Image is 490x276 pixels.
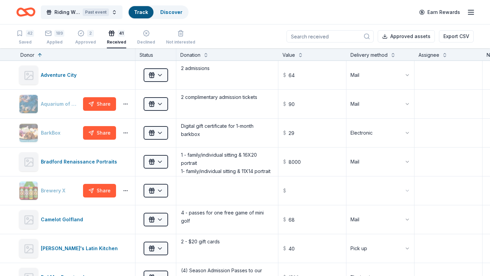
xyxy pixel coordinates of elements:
[41,215,86,224] div: Camelot Golfland
[41,158,120,166] div: Bradford Renaissance Portraits
[282,51,295,59] div: Value
[107,27,126,48] button: 41Received
[54,30,64,37] div: 189
[83,126,116,140] button: Share
[137,27,155,48] button: Declined
[166,39,195,45] div: Not interested
[378,30,435,42] button: Approved assets
[439,30,474,42] button: Export CSV
[20,51,34,59] div: Donor
[135,48,176,61] div: Status
[87,30,94,37] div: 2
[415,6,464,18] a: Earn Rewards
[83,8,109,16] div: Past event
[128,5,189,19] button: TrackDiscover
[137,39,155,45] div: Declined
[19,210,130,229] button: Camelot Golfland
[45,39,64,45] div: Applied
[177,90,277,118] textarea: 2 complimentary admission tickets
[134,9,148,15] a: Track
[41,71,79,79] div: Adventure City
[419,51,439,59] div: Assignee
[75,27,96,48] button: 2Approved
[19,152,130,171] button: Bradford Renaissance Portraits
[177,235,277,262] textarea: 2 - $20 gift cards
[83,184,116,197] button: Share
[41,244,120,253] div: [PERSON_NAME]'s Latin Kitchen
[287,30,374,42] input: Search received
[177,62,277,89] textarea: 2 admissions
[177,206,277,233] textarea: 4 - passes for one free game of mini golf
[350,51,388,59] div: Delivery method
[16,27,34,48] button: 42Saved
[180,51,200,59] div: Donation
[107,39,126,45] div: Received
[26,30,34,37] div: 42
[118,30,125,37] div: 41
[45,27,64,48] button: 189Applied
[19,66,130,85] button: Adventure City
[54,8,80,16] span: Riding With The Stars Gala
[19,239,130,258] button: [PERSON_NAME]'s Latin Kitchen
[41,5,122,19] button: Riding With The Stars GalaPast event
[16,4,35,20] a: Home
[177,148,277,175] textarea: 1 - family/individual sitting & 16X20 portrait 1- family/individual sitting & 11X14 portrait
[177,119,277,146] textarea: Digital gift certificate for 1-month barkbox
[160,9,182,15] a: Discover
[16,39,34,45] div: Saved
[83,97,116,111] button: Share
[166,27,195,48] button: Not interested
[75,39,96,45] div: Approved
